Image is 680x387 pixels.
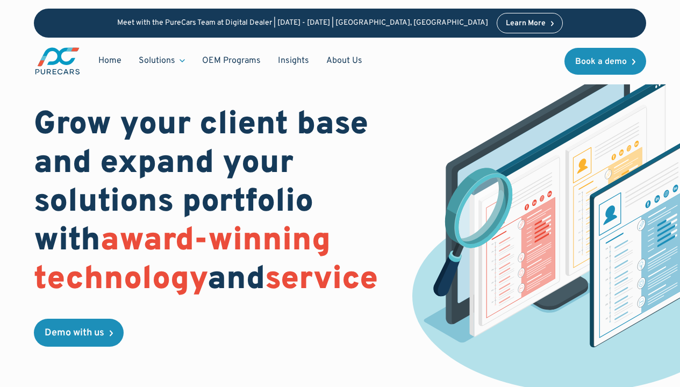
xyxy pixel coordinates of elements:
a: Learn More [497,13,563,33]
a: OEM Programs [194,51,269,71]
div: Book a demo [575,58,627,66]
a: Home [90,51,130,71]
span: award-winning technology [34,221,331,300]
div: Solutions [130,51,194,71]
span: service [265,260,378,300]
a: About Us [318,51,371,71]
div: Solutions [139,55,175,67]
img: purecars logo [34,46,81,76]
div: Learn More [506,20,546,27]
p: Meet with the PureCars Team at Digital Dealer | [DATE] - [DATE] | [GEOGRAPHIC_DATA], [GEOGRAPHIC_... [117,19,488,28]
h1: Grow your client base and expand your solutions portfolio with and [34,106,378,299]
a: Book a demo [564,48,646,75]
a: Demo with us [34,319,124,347]
a: main [34,46,81,76]
a: Insights [269,51,318,71]
div: Demo with us [45,328,104,338]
